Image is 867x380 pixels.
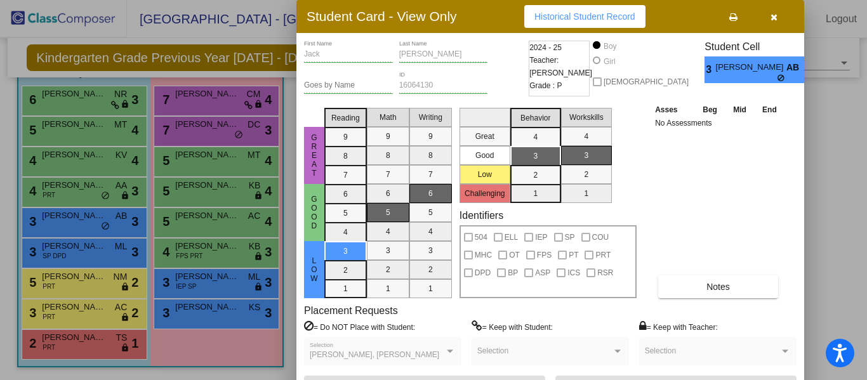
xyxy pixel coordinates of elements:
[475,265,491,280] span: DPD
[509,247,520,263] span: OT
[308,195,320,230] span: Good
[460,209,503,221] label: Identifiers
[508,265,518,280] span: BP
[604,74,689,89] span: [DEMOGRAPHIC_DATA]
[694,103,725,117] th: Beg
[652,117,785,129] td: No Assessments
[304,81,393,90] input: goes by name
[304,305,398,317] label: Placement Requests
[804,62,815,77] span: 3
[524,5,645,28] button: Historical Student Record
[529,79,562,92] span: Grade : P
[592,230,609,245] span: COU
[310,350,439,359] span: [PERSON_NAME], [PERSON_NAME]
[399,81,488,90] input: Enter ID
[565,230,575,245] span: SP
[535,230,547,245] span: IEP
[706,282,730,292] span: Notes
[505,230,518,245] span: ELL
[534,11,635,22] span: Historical Student Record
[537,247,552,263] span: FPS
[595,247,611,263] span: PRT
[705,62,715,77] span: 3
[475,230,487,245] span: 504
[475,247,492,263] span: MHC
[529,54,592,79] span: Teacher: [PERSON_NAME]
[535,265,550,280] span: ASP
[472,320,553,333] label: = Keep with Student:
[658,275,778,298] button: Notes
[716,61,786,74] span: [PERSON_NAME]
[567,265,580,280] span: ICS
[786,61,804,74] span: AB
[754,103,784,117] th: End
[569,247,578,263] span: PT
[639,320,718,333] label: = Keep with Teacher:
[603,56,616,67] div: Girl
[307,8,457,24] h3: Student Card - View Only
[597,265,613,280] span: RSR
[529,41,562,54] span: 2024 - 25
[603,41,617,52] div: Boy
[725,103,754,117] th: Mid
[705,41,815,53] h3: Student Cell
[304,320,415,333] label: = Do NOT Place with Student:
[308,133,320,178] span: Great
[652,103,694,117] th: Asses
[308,256,320,283] span: Low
